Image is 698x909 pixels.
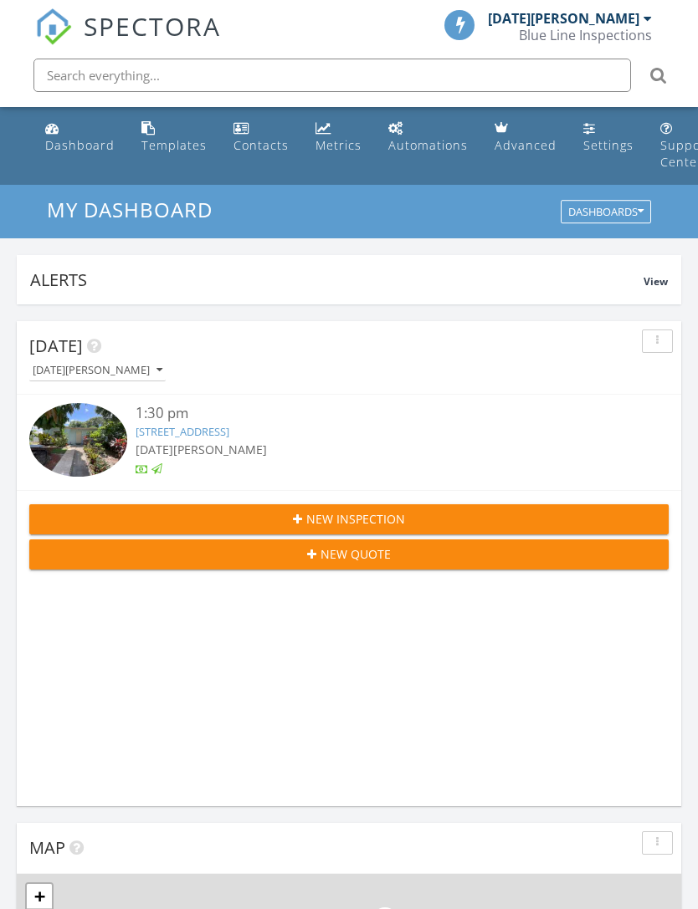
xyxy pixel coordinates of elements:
a: Settings [577,114,640,161]
a: Templates [135,114,213,161]
button: New Inspection [29,504,669,534]
div: Contacts [234,137,289,153]
img: 9380777%2Fcover_photos%2FTRTJINQruZQAgXNBgkzt%2Fsmall.jpg [29,403,127,477]
a: 1:30 pm [STREET_ADDRESS] [DATE][PERSON_NAME] [29,403,669,481]
div: Templates [141,137,207,153]
div: Alerts [30,268,644,291]
div: Automations [388,137,468,153]
div: Blue Line Inspections [519,27,652,43]
span: My Dashboard [47,196,213,223]
span: SPECTORA [84,8,221,43]
a: Zoom in [27,884,52,909]
img: The Best Home Inspection Software - Spectora [35,8,72,45]
div: 1:30 pm [136,403,615,424]
span: New Inspection [306,510,405,528]
a: Automations (Basic) [382,114,475,161]
div: Settings [583,137,634,153]
a: SPECTORA [35,23,221,58]
div: Dashboards [568,207,644,218]
a: Dashboard [38,114,121,161]
div: [DATE][PERSON_NAME] [33,365,162,376]
span: [DATE] [29,334,83,357]
button: New Quote [29,539,669,569]
div: Dashboard [45,137,115,153]
div: Metrics [316,137,362,153]
button: [DATE][PERSON_NAME] [29,360,166,382]
a: Metrics [309,114,368,161]
span: Map [29,836,65,859]
span: View [644,274,668,289]
a: Advanced [488,114,563,161]
span: New Quote [321,545,391,563]
div: Advanced [495,137,557,153]
a: Contacts [227,114,295,161]
span: [DATE][PERSON_NAME] [136,442,267,457]
div: [DATE][PERSON_NAME] [488,10,639,27]
a: [STREET_ADDRESS] [136,424,229,439]
button: Dashboards [561,201,651,224]
input: Search everything... [33,59,631,92]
